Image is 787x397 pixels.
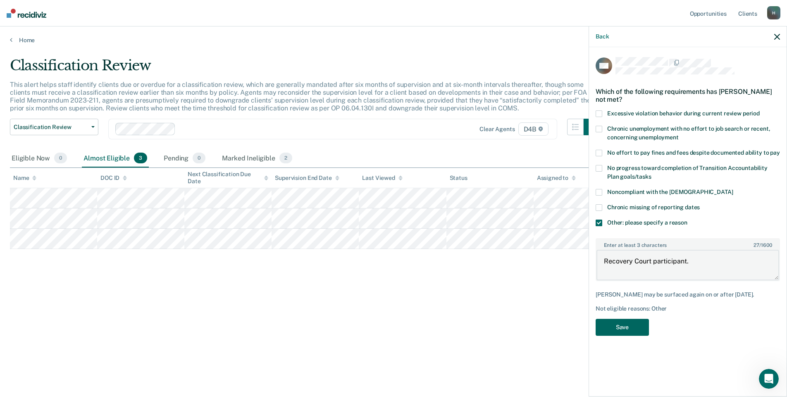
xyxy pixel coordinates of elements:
div: Marked Ineligible [220,149,294,167]
span: / 1600 [754,242,772,248]
span: No effort to pay fines and fees despite documented ability to pay [607,149,780,156]
p: This alert helps staff identify clients due or overdue for a classification review, which are gen... [10,81,591,112]
div: Last Viewed [362,175,402,182]
span: Classification Review [14,124,88,131]
span: D4B [518,122,549,136]
div: Almost Eligible [82,149,149,167]
span: Excessive violation behavior during current review period [607,110,760,117]
span: 27 [754,242,759,248]
img: Recidiviz [7,9,46,18]
button: Back [596,33,609,40]
span: 2 [279,153,292,163]
div: Which of the following requirements has [PERSON_NAME] not met? [596,81,780,110]
div: Eligible Now [10,149,69,167]
span: No progress toward completion of Transition Accountability Plan goals/tasks [607,165,768,180]
div: Clear agents [479,126,515,133]
button: Save [596,319,649,336]
span: Noncompliant with the [DEMOGRAPHIC_DATA] [607,189,733,195]
textarea: Recovery Court participant. [596,250,779,280]
div: H [767,6,780,19]
label: Enter at least 3 characters [596,239,779,248]
div: Supervision End Date [275,175,339,182]
span: Other: please specify a reason [607,219,687,226]
span: 0 [193,153,205,163]
div: Next Classification Due Date [188,171,268,185]
div: Name [13,175,36,182]
div: Not eligible reasons: Other [596,305,780,312]
a: Home [10,36,777,44]
span: Chronic missing of reporting dates [607,204,700,210]
div: Classification Review [10,57,600,81]
div: Status [450,175,467,182]
div: DOC ID [100,175,127,182]
span: 3 [134,153,147,163]
iframe: Intercom live chat [759,369,779,389]
span: Chronic unemployment with no effort to job search or recent, concerning unemployment [607,125,770,141]
div: Pending [162,149,207,167]
span: 0 [54,153,67,163]
div: Assigned to [537,175,576,182]
div: [PERSON_NAME] may be surfaced again on or after [DATE]. [596,291,780,298]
